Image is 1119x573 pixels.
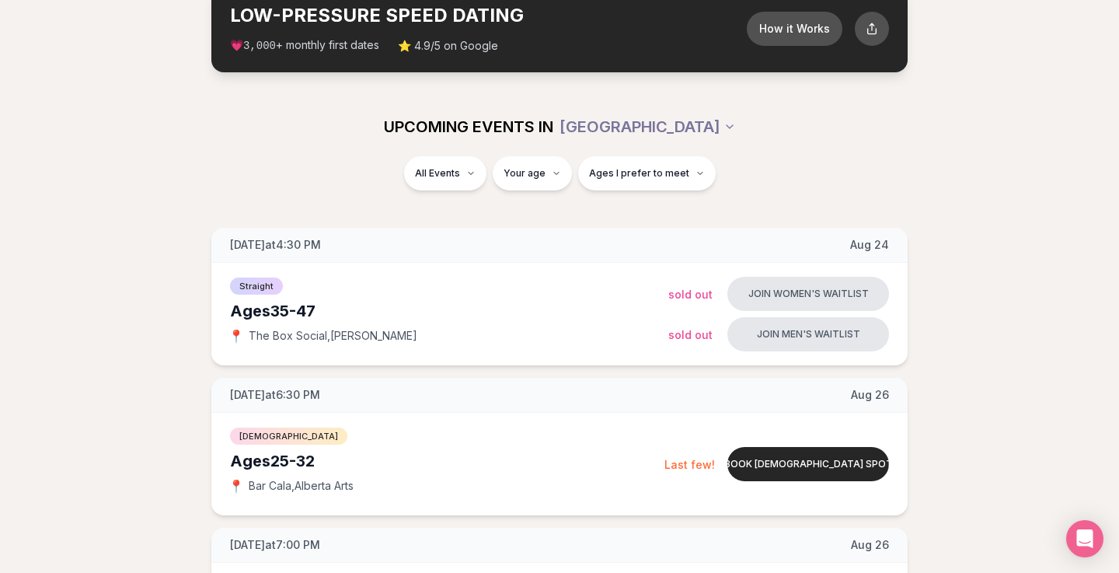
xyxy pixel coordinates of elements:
span: Ages I prefer to meet [589,167,689,180]
button: Book [DEMOGRAPHIC_DATA] spot [727,447,889,481]
span: 📍 [230,480,242,492]
span: Sold Out [668,288,713,301]
span: [DEMOGRAPHIC_DATA] [230,428,347,445]
span: 📍 [230,330,242,342]
span: Your age [504,167,546,180]
span: UPCOMING EVENTS IN [384,116,553,138]
span: [DATE] at 6:30 PM [230,387,320,403]
button: [GEOGRAPHIC_DATA] [559,110,736,144]
span: 💗 + monthly first dates [230,37,379,54]
h2: LOW-PRESSURE SPEED DATING [230,3,747,28]
button: All Events [404,156,486,190]
button: Join men's waitlist [727,317,889,351]
span: All Events [415,167,460,180]
button: How it Works [747,12,842,46]
div: Open Intercom Messenger [1066,520,1103,557]
button: Ages I prefer to meet [578,156,716,190]
span: Sold Out [668,328,713,341]
span: Aug 26 [851,537,889,553]
button: Join women's waitlist [727,277,889,311]
span: Last few! [664,458,715,471]
span: Bar Cala , Alberta Arts [249,478,354,494]
div: Ages 25-32 [230,450,664,472]
span: Aug 24 [850,237,889,253]
div: Ages 35-47 [230,300,668,322]
span: [DATE] at 7:00 PM [230,537,320,553]
span: 3,000 [243,40,276,52]
button: Your age [493,156,572,190]
span: Aug 26 [851,387,889,403]
span: ⭐ 4.9/5 on Google [398,38,498,54]
span: The Box Social , [PERSON_NAME] [249,328,417,344]
span: Straight [230,278,283,295]
span: [DATE] at 4:30 PM [230,237,321,253]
